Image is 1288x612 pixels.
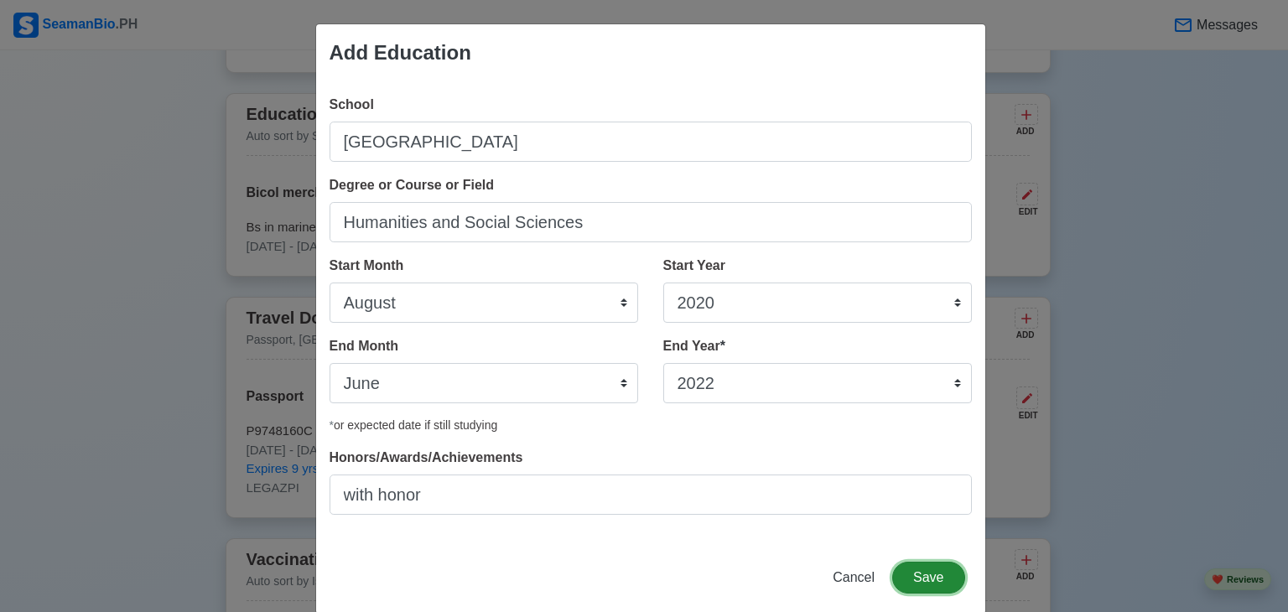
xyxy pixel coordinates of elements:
[330,202,972,242] input: Ex: BS in Marine Transportation
[663,256,725,276] label: Start Year
[330,256,404,276] label: Start Month
[833,570,875,584] span: Cancel
[822,562,885,594] button: Cancel
[330,417,972,434] div: or expected date if still studying
[330,97,374,112] span: School
[330,178,495,192] span: Degree or Course or Field
[663,336,725,356] label: End Year
[330,38,471,68] div: Add Education
[330,450,523,464] span: Honors/Awards/Achievements
[330,122,972,162] input: Ex: PMI Colleges Bohol
[330,336,399,356] label: End Month
[892,562,964,594] button: Save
